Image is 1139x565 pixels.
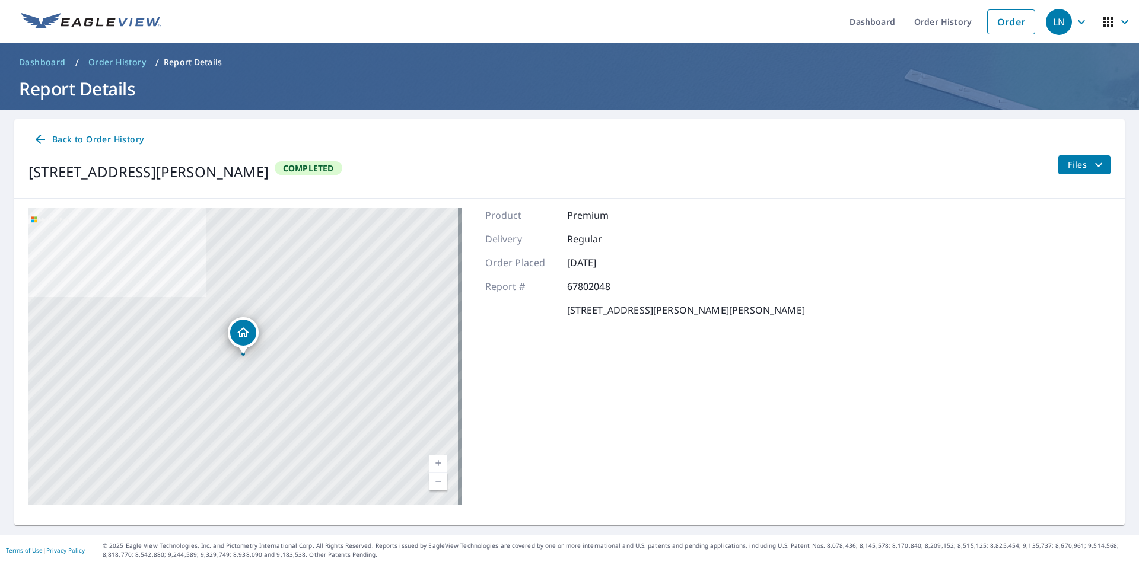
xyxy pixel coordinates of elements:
span: Dashboard [19,56,66,68]
p: Premium [567,208,638,222]
a: Dashboard [14,53,71,72]
a: Order [987,9,1035,34]
img: EV Logo [21,13,161,31]
a: Back to Order History [28,129,148,151]
p: | [6,547,85,554]
span: Files [1068,158,1106,172]
nav: breadcrumb [14,53,1125,72]
p: Product [485,208,556,222]
p: Order Placed [485,256,556,270]
p: Report # [485,279,556,293]
p: [DATE] [567,256,638,270]
button: filesDropdownBtn-67802048 [1058,155,1111,174]
a: Terms of Use [6,546,43,554]
p: 67802048 [567,279,638,293]
p: Delivery [485,232,556,246]
li: / [75,55,79,69]
a: Privacy Policy [46,546,85,554]
div: [STREET_ADDRESS][PERSON_NAME] [28,161,269,183]
a: Current Level 17, Zoom In [429,455,447,473]
span: Completed [276,162,341,174]
p: © 2025 Eagle View Technologies, Inc. and Pictometry International Corp. All Rights Reserved. Repo... [103,541,1133,559]
li: / [155,55,159,69]
a: Order History [84,53,151,72]
span: Back to Order History [33,132,144,147]
h1: Report Details [14,76,1125,101]
div: LN [1046,9,1072,35]
p: Regular [567,232,638,246]
p: [STREET_ADDRESS][PERSON_NAME][PERSON_NAME] [567,303,805,317]
span: Order History [88,56,146,68]
p: Report Details [164,56,222,68]
a: Current Level 17, Zoom Out [429,473,447,490]
div: Dropped pin, building 1, Residential property, 776 Webster St Needham, MA 02492 [228,317,259,354]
